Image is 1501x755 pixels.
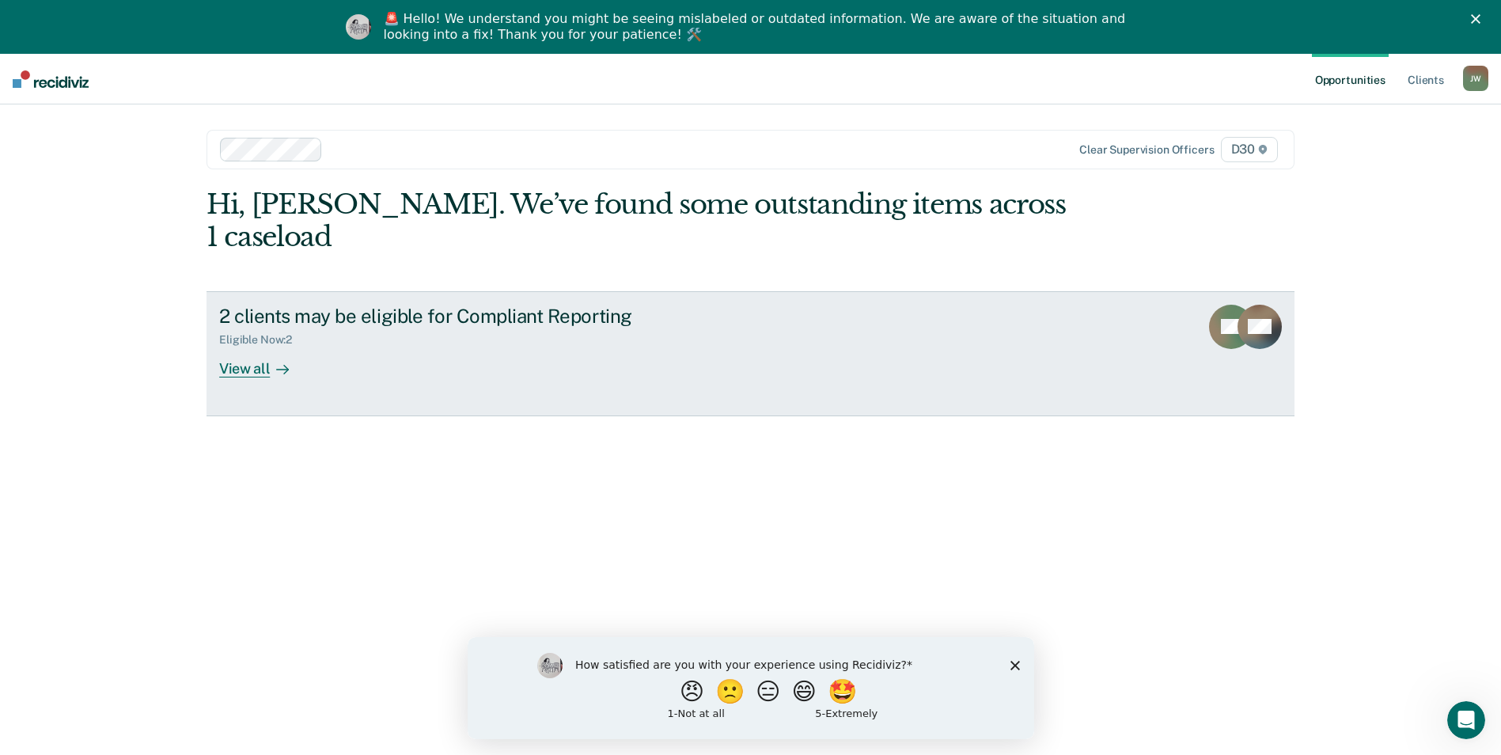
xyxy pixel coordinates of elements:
[468,637,1034,739] iframe: Survey by Kim from Recidiviz
[384,11,1131,43] div: 🚨 Hello! We understand you might be seeing mislabeled or outdated information. We are aware of th...
[219,347,308,377] div: View all
[1471,14,1487,24] div: Close
[207,291,1294,416] a: 2 clients may be eligible for Compliant ReportingEligible Now:2View all
[219,305,775,328] div: 2 clients may be eligible for Compliant Reporting
[1079,143,1214,157] div: Clear supervision officers
[207,188,1077,253] div: Hi, [PERSON_NAME]. We’ve found some outstanding items across 1 caseload
[1404,54,1447,104] a: Clients
[1312,54,1389,104] a: Opportunities
[1447,701,1485,739] iframe: Intercom live chat
[1221,137,1278,162] span: D30
[13,70,89,88] img: Recidiviz
[219,333,305,347] div: Eligible Now : 2
[1463,66,1488,91] button: JW
[1463,66,1488,91] div: J W
[346,14,371,40] img: Profile image for Kim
